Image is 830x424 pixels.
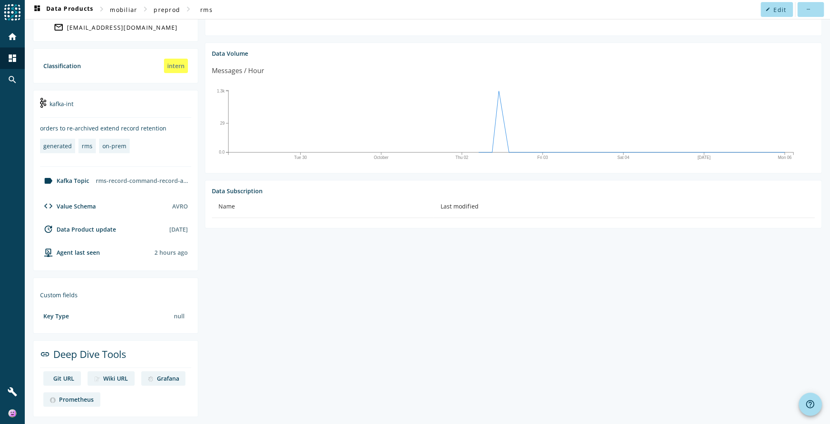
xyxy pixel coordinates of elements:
mat-icon: home [7,32,17,42]
img: deep dive image [148,376,153,382]
div: AVRO [172,202,188,210]
mat-icon: dashboard [7,53,17,63]
button: Data Products [29,2,97,17]
div: rms-record-command-record-archiving-preprod [92,173,191,188]
img: kafka-int [40,98,46,108]
div: Deep Dive Tools [40,347,191,368]
mat-icon: mail_outline [54,22,64,32]
div: Data Subscription [212,187,815,195]
div: rms [82,142,92,150]
mat-icon: code [43,201,53,211]
span: Edit [773,6,786,14]
div: Wiki URL [103,374,128,382]
div: on-prem [102,142,126,150]
th: Name [212,195,434,218]
mat-icon: link [40,349,50,359]
mat-icon: build [7,387,17,397]
text: Mon 06 [778,155,792,160]
div: Prometheus [59,396,94,403]
mat-icon: update [43,224,53,234]
div: intern [164,59,188,73]
button: rms [193,2,220,17]
text: 0.0 [219,150,225,154]
div: agent-env-preprod [40,247,100,257]
text: October [374,155,389,160]
div: Data Volume [212,50,815,57]
text: 29 [220,121,225,126]
div: Kafka Topic [40,176,89,186]
th: Last modified [434,195,815,218]
div: Grafana [157,374,179,382]
span: preprod [154,6,180,14]
button: mobiliar [107,2,140,17]
mat-icon: help_outline [805,399,815,409]
mat-icon: more_horiz [806,7,810,12]
span: rms [200,6,213,14]
div: Key Type [43,312,69,320]
img: 715c519ef723173cb3843e93f5ce4079 [8,409,17,417]
div: generated [43,142,72,150]
div: Git URL [53,374,74,382]
text: [DATE] [697,155,711,160]
button: preprod [150,2,183,17]
a: deep dive imagePrometheus [43,392,100,407]
img: deep dive image [94,376,100,382]
text: Fri 03 [537,155,548,160]
mat-icon: label [43,176,53,186]
div: Custom fields [40,291,191,299]
text: 1.3k [217,88,225,93]
div: kafka-int [40,97,191,118]
mat-icon: chevron_right [140,4,150,14]
button: Edit [761,2,793,17]
img: deep dive image [50,397,56,403]
a: deep dive imageGit URL [43,371,81,386]
div: null [171,309,188,323]
span: Data Products [32,5,93,14]
div: Agents typically reports every 15min to 1h [154,249,188,256]
text: Thu 02 [455,155,469,160]
text: Tue 30 [294,155,307,160]
text: Sat 04 [617,155,629,160]
mat-icon: search [7,75,17,85]
a: deep dive imageWiki URL [88,371,135,386]
div: [EMAIL_ADDRESS][DOMAIN_NAME] [67,24,178,31]
a: [EMAIL_ADDRESS][DOMAIN_NAME] [40,20,191,35]
div: Classification [43,62,81,70]
mat-icon: chevron_right [97,4,107,14]
span: mobiliar [110,6,137,14]
div: Messages / Hour [212,66,264,76]
div: orders to re-archived extend record retention [40,124,191,132]
mat-icon: chevron_right [183,4,193,14]
div: Value Schema [40,201,96,211]
div: Data Product update [40,224,116,234]
mat-icon: dashboard [32,5,42,14]
a: deep dive imageGrafana [141,371,185,386]
div: [DATE] [169,225,188,233]
mat-icon: edit [766,7,770,12]
img: spoud-logo.svg [4,4,21,21]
